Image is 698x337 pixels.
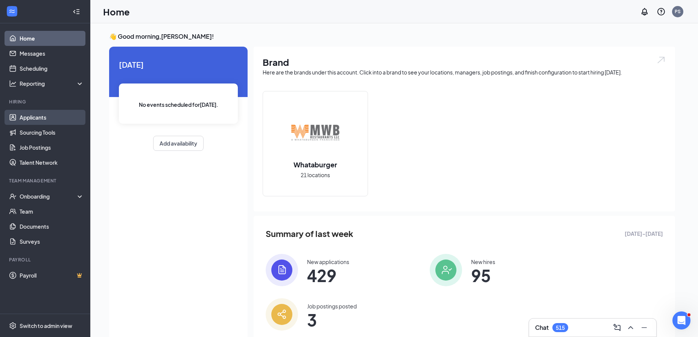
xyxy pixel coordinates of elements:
a: Documents [20,219,84,234]
div: New applications [307,258,349,266]
svg: Settings [9,322,17,329]
h1: Brand [263,56,666,68]
a: Talent Network [20,155,84,170]
div: Here are the brands under this account. Click into a brand to see your locations, managers, job p... [263,68,666,76]
svg: Analysis [9,80,17,87]
svg: UserCheck [9,193,17,200]
span: 429 [307,269,349,282]
img: open.6027fd2a22e1237b5b06.svg [656,56,666,64]
a: Team [20,204,84,219]
a: Job Postings [20,140,84,155]
svg: Minimize [640,323,649,332]
span: 3 [307,313,357,326]
svg: WorkstreamLogo [8,8,16,15]
svg: QuestionInfo [657,7,666,16]
img: icon [266,298,298,331]
div: Hiring [9,99,82,105]
a: PayrollCrown [20,268,84,283]
span: No events scheduled for [DATE] . [139,100,218,109]
div: Team Management [9,178,82,184]
a: Messages [20,46,84,61]
div: PS [675,8,681,15]
img: Whataburger [291,109,339,157]
button: ChevronUp [625,322,637,334]
div: Switch to admin view [20,322,72,329]
div: Payroll [9,257,82,263]
img: icon [266,254,298,286]
div: New hires [471,258,495,266]
span: 95 [471,269,495,282]
span: [DATE] [119,59,238,70]
a: Sourcing Tools [20,125,84,140]
h3: 👋 Good morning, [PERSON_NAME] ! [109,32,675,41]
svg: Notifications [640,7,649,16]
a: Surveys [20,234,84,249]
div: Onboarding [20,193,78,200]
div: Reporting [20,80,84,87]
iframe: Intercom live chat [672,311,690,329]
h2: Whataburger [286,160,345,169]
a: Home [20,31,84,46]
a: Applicants [20,110,84,125]
div: 515 [556,325,565,331]
button: ComposeMessage [611,322,623,334]
svg: ChevronUp [626,323,635,332]
button: Minimize [638,322,650,334]
div: Job postings posted [307,302,357,310]
svg: Collapse [73,8,80,15]
h1: Home [103,5,130,18]
button: Add availability [153,136,204,151]
span: [DATE] - [DATE] [625,229,663,238]
span: 21 locations [301,171,330,179]
img: icon [430,254,462,286]
h3: Chat [535,323,549,332]
svg: ComposeMessage [613,323,622,332]
a: Scheduling [20,61,84,76]
span: Summary of last week [266,227,353,240]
